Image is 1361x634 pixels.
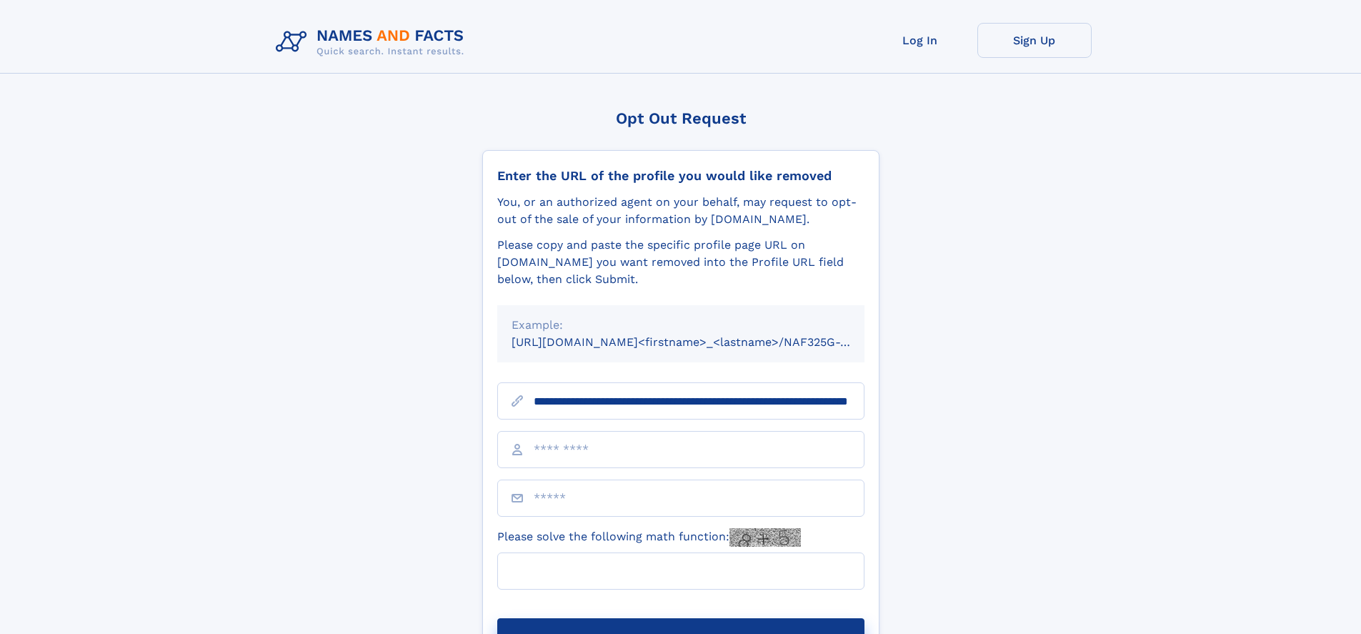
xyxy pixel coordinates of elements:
[512,317,850,334] div: Example:
[497,194,864,228] div: You, or an authorized agent on your behalf, may request to opt-out of the sale of your informatio...
[482,109,879,127] div: Opt Out Request
[497,237,864,288] div: Please copy and paste the specific profile page URL on [DOMAIN_NAME] you want removed into the Pr...
[270,23,476,61] img: Logo Names and Facts
[863,23,977,58] a: Log In
[497,168,864,184] div: Enter the URL of the profile you would like removed
[497,528,801,547] label: Please solve the following math function:
[512,335,892,349] small: [URL][DOMAIN_NAME]<firstname>_<lastname>/NAF325G-xxxxxxxx
[977,23,1092,58] a: Sign Up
